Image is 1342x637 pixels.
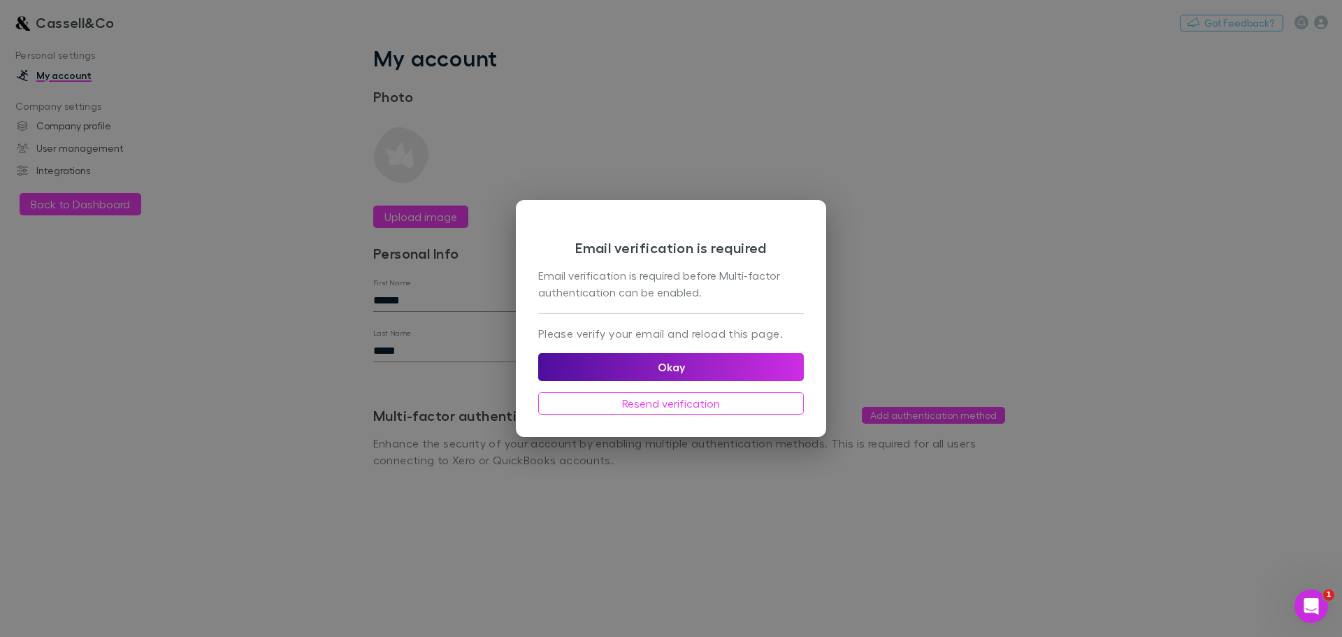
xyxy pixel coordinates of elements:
[538,239,804,256] h3: Email verification is required
[1294,589,1328,623] iframe: Intercom live chat
[1323,589,1334,601] span: 1
[538,353,804,381] button: Okay
[538,392,804,415] button: Resend verification
[538,267,804,302] div: Email verification is required before Multi-factor authentication can be enabled.
[538,325,804,342] p: Please verify your email and reload this page.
